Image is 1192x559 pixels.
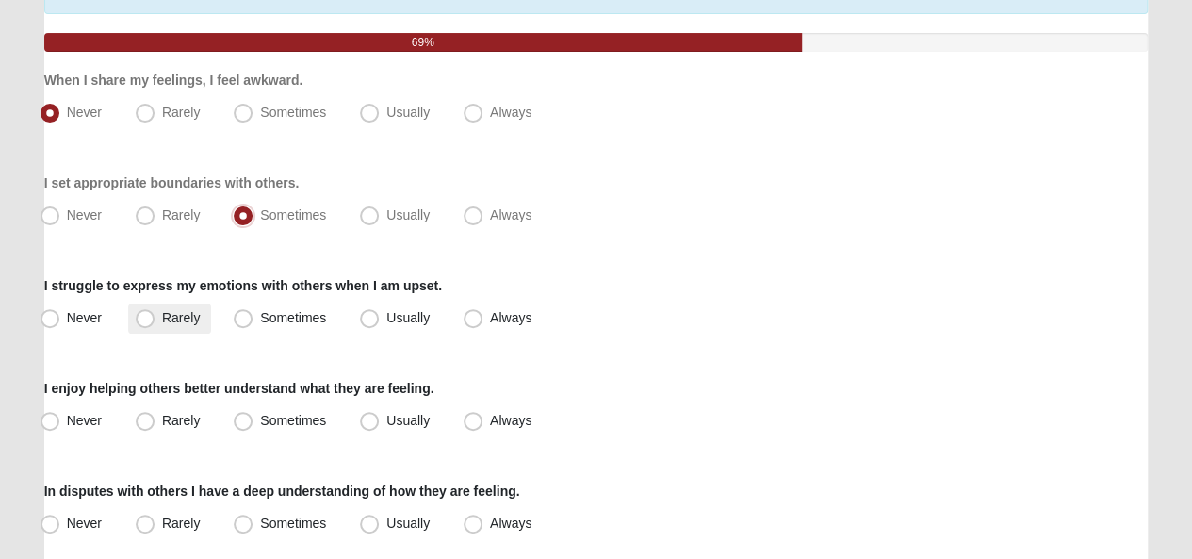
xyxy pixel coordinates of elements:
span: Rarely [162,516,200,531]
span: Rarely [162,207,200,222]
span: Rarely [162,413,200,428]
span: Rarely [162,105,200,120]
span: Never [67,310,102,325]
span: Never [67,413,102,428]
span: Usually [386,207,430,222]
span: Always [490,413,531,428]
span: Usually [386,105,430,120]
label: When I share my feelings, I feel awkward. [44,71,303,90]
label: I set appropriate boundaries with others. [44,173,300,192]
label: I struggle to express my emotions with others when I am upset. [44,276,442,295]
span: Sometimes [260,516,326,531]
a: Page Load Time: 0.14s [18,538,134,551]
span: Always [490,516,531,531]
span: Never [67,516,102,531]
span: Always [490,310,531,325]
span: Sometimes [260,207,326,222]
span: Always [490,105,531,120]
span: Sometimes [260,105,326,120]
a: Web cache enabled [411,534,421,553]
span: Sometimes [260,310,326,325]
span: HTML Size: 84 KB [292,536,396,553]
span: Sometimes [260,413,326,428]
span: Always [490,207,531,222]
span: Never [67,105,102,120]
div: 69% [44,33,802,52]
label: I enjoy helping others better understand what they are feeling. [44,379,434,398]
a: Page Properties (Alt+P) [1146,526,1180,553]
span: Usually [386,310,430,325]
span: Usually [386,413,430,428]
span: Rarely [162,310,200,325]
span: Never [67,207,102,222]
span: ViewState Size: 11 KB [154,536,278,553]
label: In disputes with others I have a deep understanding of how they are feeling. [44,482,520,501]
span: Usually [386,516,430,531]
